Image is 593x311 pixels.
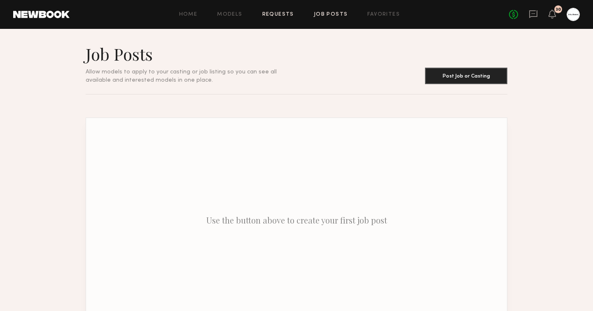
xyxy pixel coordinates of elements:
a: Home [179,12,198,17]
div: 30 [556,7,561,12]
a: Job Posts [314,12,348,17]
h1: Job Posts [86,44,296,64]
a: Favorites [367,12,400,17]
a: Requests [262,12,294,17]
button: Post Job or Casting [425,68,507,84]
span: Allow models to apply to your casting or job listing so you can see all available and interested ... [86,69,277,83]
a: Models [217,12,242,17]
